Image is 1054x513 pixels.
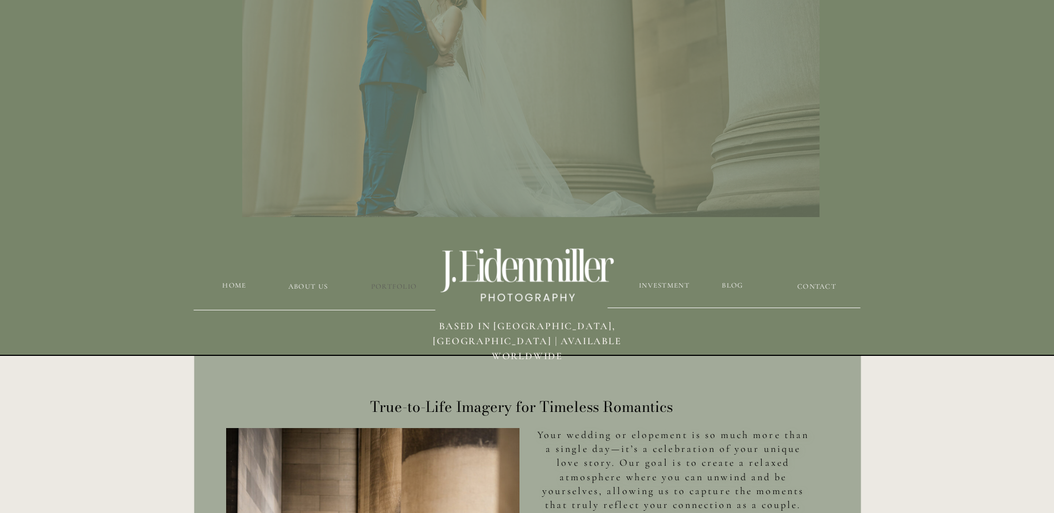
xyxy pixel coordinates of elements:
a: HOME [217,280,252,291]
a: blog [687,280,778,291]
h1: True-to-Life Imagery for Timeless Romantics [369,398,673,419]
a: CONTACT [791,281,843,292]
a: about us [266,281,351,292]
a: Portfolio [361,281,427,292]
span: BASED in [GEOGRAPHIC_DATA], [GEOGRAPHIC_DATA] | available worldwide [433,320,621,362]
a: Investment [638,280,691,291]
